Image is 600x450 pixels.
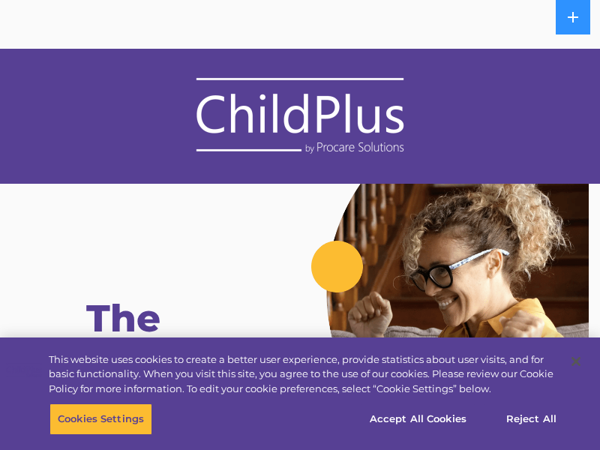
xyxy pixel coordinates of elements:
[559,345,592,378] button: Close
[187,75,412,157] img: ChildPlus_Logo-ByPC-White
[49,403,152,435] button: Cookies Settings
[484,403,578,435] button: Reject All
[49,352,558,397] div: This website uses cookies to create a better user experience, provide statistics about user visit...
[361,403,475,435] button: Accept All Cookies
